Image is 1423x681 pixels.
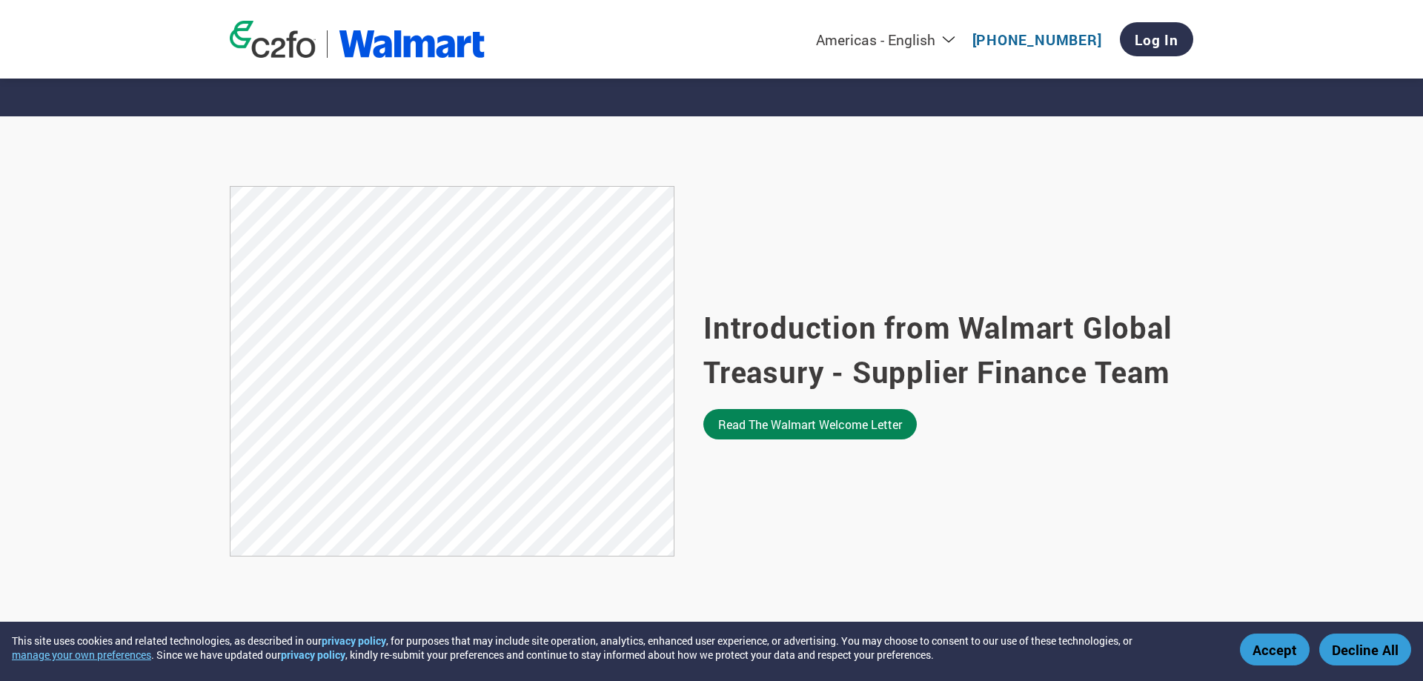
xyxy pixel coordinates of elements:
a: [PHONE_NUMBER] [972,30,1102,49]
img: c2fo logo [230,21,316,58]
a: privacy policy [281,648,345,662]
a: Log In [1120,22,1193,56]
button: Accept [1240,634,1310,665]
h2: Introduction from Walmart Global Treasury - Supplier Finance Team [703,305,1193,394]
img: Walmart [339,30,485,58]
a: privacy policy [322,634,386,648]
button: manage your own preferences [12,648,151,662]
button: Decline All [1319,634,1411,665]
div: This site uses cookies and related technologies, as described in our , for purposes that may incl... [12,634,1218,662]
a: Read the Walmart welcome letter [703,409,917,439]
